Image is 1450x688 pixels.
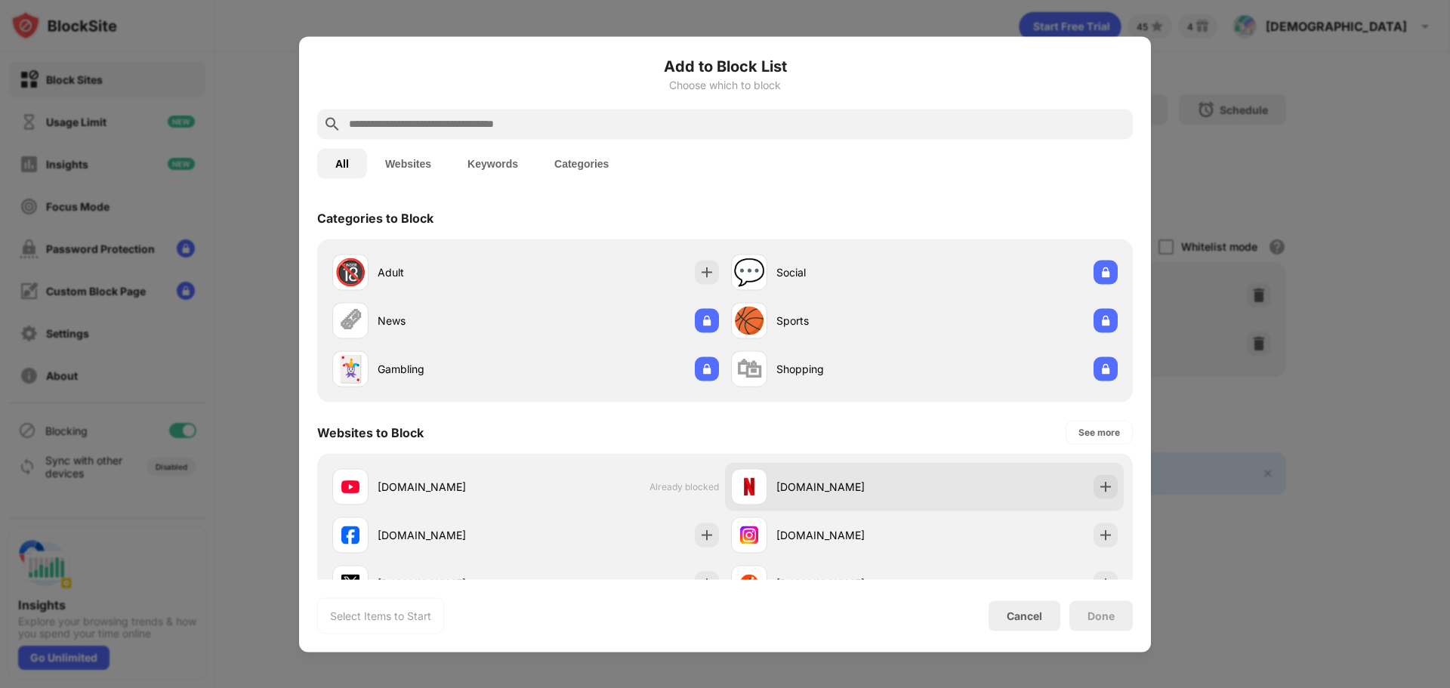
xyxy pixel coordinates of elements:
img: favicons [341,574,359,592]
div: Select Items to Start [330,608,431,623]
div: Gambling [378,361,526,377]
button: Websites [367,148,449,178]
div: 🏀 [733,305,765,336]
div: Social [776,264,924,280]
img: search.svg [323,115,341,133]
div: Done [1087,609,1115,622]
div: News [378,313,526,329]
div: See more [1078,424,1120,440]
div: Websites to Block [317,424,424,440]
img: favicons [740,477,758,495]
div: 🃏 [335,353,366,384]
div: Adult [378,264,526,280]
span: Already blocked [649,481,719,492]
img: favicons [740,526,758,544]
button: All [317,148,367,178]
div: [DOMAIN_NAME] [378,479,526,495]
div: 🔞 [335,257,366,288]
div: 🛍 [736,353,762,384]
img: favicons [740,574,758,592]
div: [DOMAIN_NAME] [776,527,924,543]
img: favicons [341,477,359,495]
div: Categories to Block [317,210,433,225]
div: 🗞 [338,305,363,336]
div: Choose which to block [317,79,1133,91]
div: [DOMAIN_NAME] [776,575,924,591]
div: [DOMAIN_NAME] [378,527,526,543]
div: [DOMAIN_NAME] [776,479,924,495]
div: Sports [776,313,924,329]
button: Categories [536,148,627,178]
div: Cancel [1007,609,1042,622]
img: favicons [341,526,359,544]
button: Keywords [449,148,536,178]
div: 💬 [733,257,765,288]
div: [DOMAIN_NAME] [378,575,526,591]
h6: Add to Block List [317,54,1133,77]
div: Shopping [776,361,924,377]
